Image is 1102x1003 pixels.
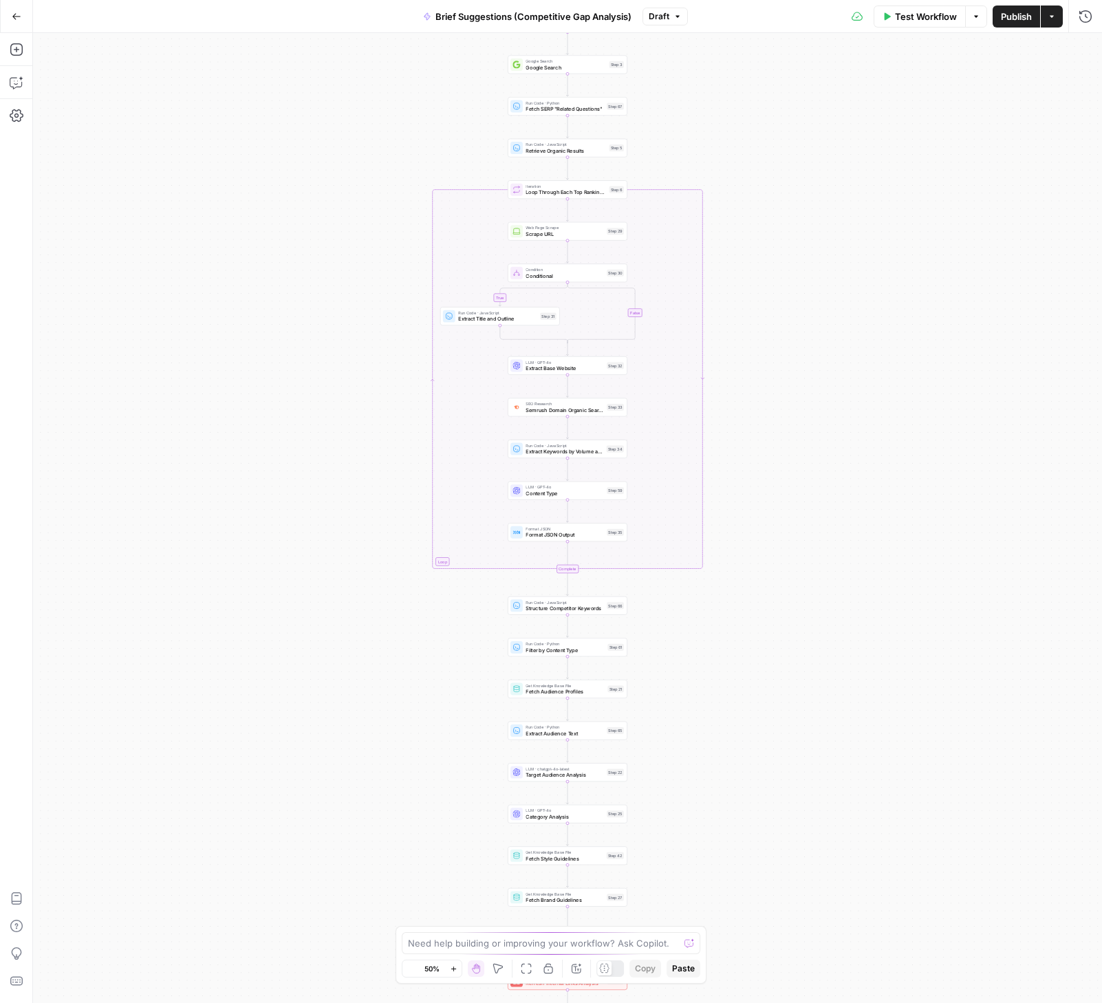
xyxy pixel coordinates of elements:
div: Step 67 [607,103,624,109]
g: Edge from step_29 to step_30 [566,241,568,263]
button: Publish [993,6,1040,28]
span: Web Page Scrape [526,225,603,231]
div: Power AgentRefresh Internal Links AnalysisStep 69 [508,971,627,990]
g: Edge from step_27 to step_68 [566,907,568,929]
div: SEO ResearchSemrush Domain Organic Search KeywordsStep 33 [508,398,627,417]
div: Step 5 [609,144,624,151]
span: Scrape URL [526,230,603,238]
div: Run Code · JavaScriptStructure Competitor KeywordsStep 66 [508,596,627,615]
g: Edge from step_30 to step_31 [499,282,568,306]
span: Format JSON [526,526,603,532]
div: Run Code · JavaScriptExtract Title and OutlineStep 31 [440,307,560,325]
g: Edge from step_6-iteration-end to step_66 [566,573,568,596]
span: Content Type [526,489,603,497]
span: Format JSON Output [526,531,603,539]
span: LLM · GPT-4o [526,484,603,490]
span: LLM · GPT-4o [526,808,603,814]
div: Step 34 [607,446,624,453]
button: Brief Suggestions (Competitive Gap Analysis) [415,6,640,28]
g: Edge from step_5 to step_6 [566,158,568,180]
div: Format JSONFormat JSON OutputStep 35 [508,523,627,541]
div: Step 21 [607,685,624,692]
div: Step 27 [607,894,624,900]
g: Edge from step_30-conditional-end to step_32 [566,341,568,356]
div: Run Code · PythonFilter by Content TypeStep 61 [508,638,627,656]
div: LLM · GPT-4oContent TypeStep 59 [508,482,627,500]
div: Step 61 [607,644,624,651]
div: Step 30 [607,270,624,277]
button: Test Workflow [874,6,965,28]
span: Extract Base Website [526,365,603,372]
span: Paste [672,962,695,975]
g: Edge from step_65 to step_22 [566,740,568,763]
button: Copy [629,960,661,978]
span: Extract Title and Outline [458,315,537,323]
div: Step 31 [540,313,557,320]
g: Edge from step_34 to step_59 [566,458,568,481]
div: LLM · GPT-4oExtract Base WebsiteStep 32 [508,356,627,375]
div: Google SearchGoogle SearchStep 3 [508,55,627,74]
g: Edge from step_22 to step_25 [566,781,568,804]
span: Extract Audience Text [526,729,603,737]
div: Step 22 [607,769,624,776]
div: Step 66 [607,602,624,609]
button: Draft [642,8,688,25]
span: Get Knowledge Base File [526,849,603,855]
span: Run Code · Python [526,640,604,647]
span: 50% [424,963,440,974]
div: Step 33 [607,404,624,411]
span: Structure Competitor Keywords [526,605,603,612]
g: Edge from step_61 to step_21 [566,656,568,679]
div: Web Page ScrapeScrape URLStep 29 [508,222,627,241]
span: Get Knowledge Base File [526,891,603,897]
g: Edge from step_6 to step_29 [566,199,568,222]
g: Edge from step_60 to step_3 [566,32,568,55]
span: Category Analysis [526,813,603,821]
span: Loop Through Each Top Ranking Article [526,188,606,196]
span: SEO Research [526,400,603,407]
g: Edge from step_3 to step_67 [566,74,568,96]
div: Get Knowledge Base FileFetch Brand GuidelinesStep 27 [508,888,627,907]
div: Run Code · PythonFetch SERP "Related Questions"Step 67 [508,97,627,116]
div: ConditionConditionalStep 30 [508,263,627,282]
g: Edge from step_59 to step_35 [566,500,568,523]
g: Edge from step_42 to step_27 [566,865,568,887]
span: Fetch Audience Profiles [526,688,604,695]
span: Brief Suggestions (Competitive Gap Analysis) [435,10,631,23]
span: Run Code · JavaScript [526,599,603,605]
g: Edge from step_32 to step_33 [566,375,568,398]
span: LLM · chatgpt-4o-latest [526,766,603,772]
div: Step 6 [609,186,624,193]
div: Step 29 [607,228,624,235]
div: Step 65 [607,727,624,734]
div: Step 32 [607,362,624,369]
span: Fetch Style Guidelines [526,854,603,862]
span: Run Code · JavaScript [458,310,537,316]
div: Step 35 [607,529,624,536]
span: Condition [526,266,603,272]
span: Extract Keywords by Volume and Traffic [526,448,603,455]
div: Run Code · JavaScriptExtract Keywords by Volume and TrafficStep 34 [508,440,627,458]
div: Complete [508,565,627,573]
div: LoopIterationLoop Through Each Top Ranking ArticleStep 6 [508,180,627,199]
div: Step 42 [607,852,624,859]
span: Copy [635,962,656,975]
span: Run Code · Python [526,724,603,731]
span: Target Audience Analysis [526,771,603,779]
g: Edge from step_33 to step_34 [566,416,568,439]
span: Retrieve Organic Results [526,147,606,154]
div: Complete [557,565,579,573]
span: Fetch SERP "Related Questions" [526,105,603,113]
g: Edge from step_66 to step_61 [566,615,568,638]
div: Run Code · JavaScriptRetrieve Organic ResultsStep 5 [508,139,627,158]
span: Filter by Content Type [526,646,604,654]
div: Step 25 [607,810,624,817]
span: Google Search [526,58,606,64]
span: Draft [649,10,669,23]
div: LLM · GPT-4oCategory AnalysisStep 25 [508,805,627,823]
span: Iteration [526,183,606,189]
span: Semrush Domain Organic Search Keywords [526,406,603,413]
div: Get Knowledge Base FileFetch Audience ProfilesStep 21 [508,680,627,698]
img: p4kt2d9mz0di8532fmfgvfq6uqa0 [512,404,520,411]
span: Get Knowledge Base File [526,682,604,689]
